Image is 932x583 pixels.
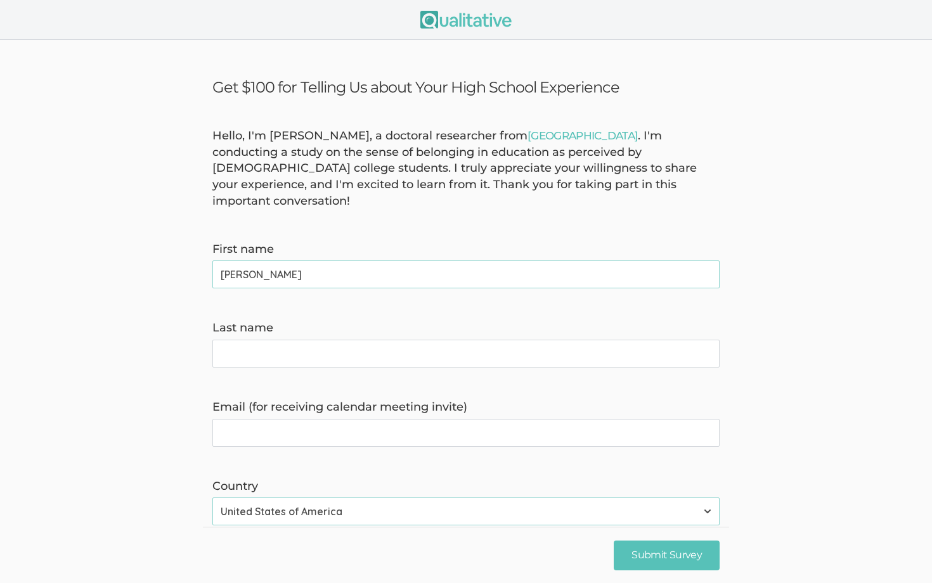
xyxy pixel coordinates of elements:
[212,241,720,258] label: First name
[212,320,720,336] label: Last name
[212,478,720,495] label: Country
[212,78,720,96] h3: Get $100 for Telling Us about Your High School Experience
[614,541,720,570] input: Submit Survey
[203,128,729,210] div: Hello, I'm [PERSON_NAME], a doctoral researcher from . I'm conducting a study on the sense of bel...
[420,11,512,29] img: Qualitative
[212,399,720,416] label: Email (for receiving calendar meeting invite)
[527,129,638,142] a: [GEOGRAPHIC_DATA]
